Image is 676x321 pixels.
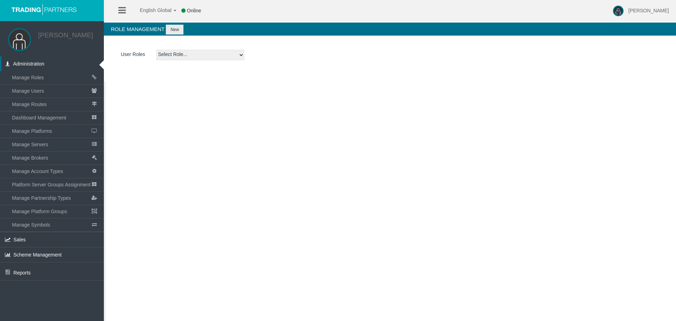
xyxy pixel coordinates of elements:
a: Manage Brokers [9,152,104,164]
button: New [166,25,183,35]
span: Manage Symbols [12,222,50,228]
a: Manage Roles [9,71,104,84]
a: Manage Symbols [9,218,104,231]
span: Manage Users [12,88,44,94]
a: Manage Users [9,85,104,97]
span: Manage Platform Groups [12,209,67,214]
a: Manage Partnership Types [9,192,104,204]
a: Manage Servers [9,138,104,151]
span: English Global [131,7,171,13]
span: Online [187,8,201,13]
a: Manage Platforms [9,125,104,137]
a: Manage Account Types [9,165,104,178]
img: user-image [613,6,624,16]
span: Scheme Management [13,252,62,258]
span: Manage Account Types [12,168,63,174]
span: Sales [13,237,26,242]
span: Administration [13,61,44,67]
a: Manage Platform Groups [9,205,104,218]
span: Manage Roles [12,75,44,80]
img: logo.svg [9,4,79,15]
span: Manage Servers [12,142,48,147]
span: Platform Server Groups Assignment [12,182,90,187]
span: Manage Brokers [12,155,48,161]
span: Dashboard Management [12,115,66,121]
span: Manage Partnership Types [12,195,71,201]
label: User Roles [111,50,155,58]
span: Manage Platforms [12,128,52,134]
span: Role Management [111,26,164,32]
a: Platform Server Groups Assignment [9,178,104,191]
span: Reports [13,270,31,276]
span: [PERSON_NAME] [628,8,669,13]
a: Dashboard Management [9,111,104,124]
a: Manage Routes [9,98,104,111]
span: Manage Routes [12,101,47,107]
a: [PERSON_NAME] [38,31,93,39]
